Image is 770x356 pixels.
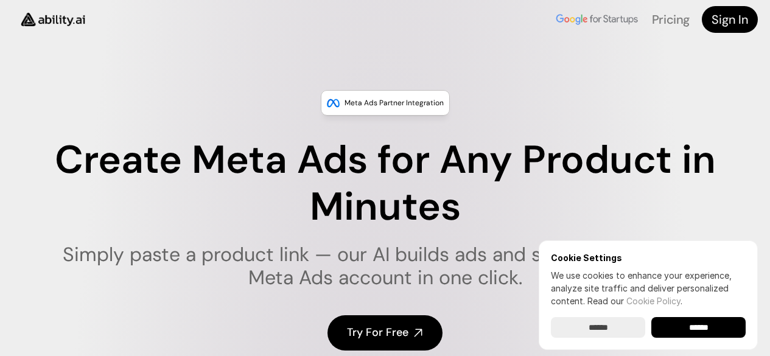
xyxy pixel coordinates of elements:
[551,253,746,263] h6: Cookie Settings
[712,11,748,28] h4: Sign In
[652,12,690,27] a: Pricing
[38,243,732,290] h1: Simply paste a product link — our AI builds ads and sends them to your Meta Ads account in one cl...
[702,6,758,33] a: Sign In
[38,137,732,231] h1: Create Meta Ads for Any Product in Minutes
[587,296,682,306] span: Read our .
[626,296,681,306] a: Cookie Policy
[347,325,408,340] h4: Try For Free
[345,97,444,109] p: Meta Ads Partner Integration
[327,315,443,350] a: Try For Free
[551,269,746,307] p: We use cookies to enhance your experience, analyze site traffic and deliver personalized content.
